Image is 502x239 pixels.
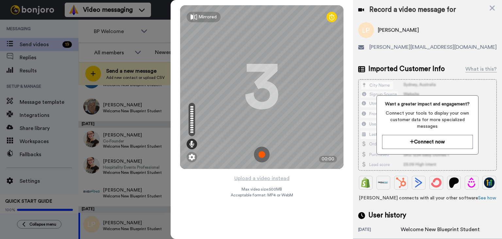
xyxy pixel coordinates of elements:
[466,177,477,188] img: Drip
[368,64,445,74] span: Imported Customer Info
[232,174,292,183] button: Upload a video instead
[484,177,494,188] img: GoHighLevel
[382,101,473,107] span: Want a greater impact and engagement?
[319,156,337,162] div: 00:00
[431,177,442,188] img: ConvertKit
[360,177,371,188] img: Shopify
[401,226,480,233] div: Welcome New Blueprint Student
[378,177,389,188] img: Ontraport
[382,135,473,149] button: Connect now
[358,195,497,201] span: [PERSON_NAME] connects with all your other software
[413,177,424,188] img: ActiveCampaign
[358,227,401,233] div: [DATE]
[396,177,406,188] img: Hubspot
[242,187,282,192] span: Max video size: 500 MB
[189,154,195,160] img: ic_gear.svg
[244,63,280,112] div: 3
[449,177,459,188] img: Patreon
[369,43,497,51] span: [PERSON_NAME][EMAIL_ADDRESS][DOMAIN_NAME]
[382,110,473,130] span: Connect your tools to display your own customer data for more specialized messages
[254,147,270,162] img: ic_record_start.svg
[368,211,406,220] span: User history
[465,65,497,73] div: What is this?
[478,196,496,200] a: See how
[231,193,293,198] span: Acceptable format: MP4 or WebM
